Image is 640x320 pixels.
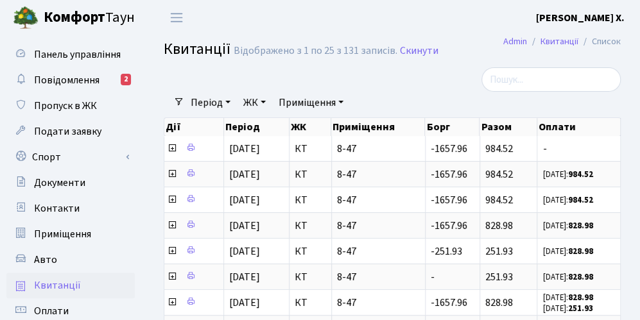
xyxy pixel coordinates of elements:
[34,278,81,292] span: Квитанції
[229,193,260,207] span: [DATE]
[481,67,621,92] input: Пошук...
[34,99,97,113] span: Пропуск в ЖК
[337,221,420,231] span: 8-47
[337,169,420,180] span: 8-47
[273,92,349,114] a: Приміщення
[567,303,592,314] b: 251.93
[542,194,592,206] small: [DATE]:
[6,247,135,273] a: Авто
[295,246,326,257] span: КТ
[229,244,260,258] span: [DATE]
[44,7,135,29] span: Таун
[541,35,578,48] a: Квитанції
[337,272,420,282] span: 8-47
[337,195,420,205] span: 8-47
[164,38,230,60] span: Квитанції
[337,298,420,308] span: 8-47
[400,45,438,57] a: Скинути
[480,118,537,136] th: Разом
[34,304,69,318] span: Оплати
[542,169,592,180] small: [DATE]:
[34,47,121,62] span: Панель управління
[536,11,625,25] b: [PERSON_NAME] Х.
[34,73,99,87] span: Повідомлення
[295,221,326,231] span: КТ
[542,292,592,303] small: [DATE]:
[567,220,592,232] b: 828.98
[34,227,91,241] span: Приміщення
[485,244,513,258] span: 251.93
[567,292,592,303] b: 828.98
[6,221,135,247] a: Приміщення
[567,246,592,257] b: 828.98
[6,119,135,144] a: Подати заявку
[6,93,135,119] a: Пропуск в ЖК
[484,28,640,55] nav: breadcrumb
[425,118,480,136] th: Борг
[290,118,332,136] th: ЖК
[229,270,260,284] span: [DATE]
[6,196,135,221] a: Контакти
[485,296,513,310] span: 828.98
[186,92,236,114] a: Період
[295,298,326,308] span: КТ
[537,118,621,136] th: Оплати
[485,270,513,284] span: 251.93
[6,273,135,298] a: Квитанції
[337,246,420,257] span: 8-47
[431,219,467,233] span: -1657.96
[431,167,467,181] span: -1657.96
[431,142,467,156] span: -1657.96
[542,303,592,314] small: [DATE]:
[542,220,592,232] small: [DATE]:
[34,201,80,215] span: Контакти
[485,167,513,181] span: 984.52
[234,45,397,57] div: Відображено з 1 по 25 з 131 записів.
[485,142,513,156] span: 984.52
[121,74,131,85] div: 2
[578,35,621,49] li: Список
[6,67,135,93] a: Повідомлення2
[229,142,260,156] span: [DATE]
[431,270,435,284] span: -
[13,5,39,31] img: logo.png
[567,169,592,180] b: 984.52
[224,118,290,136] th: Період
[6,170,135,196] a: Документи
[485,193,513,207] span: 984.52
[164,118,224,136] th: Дії
[542,246,592,257] small: [DATE]:
[238,92,271,114] a: ЖК
[542,271,592,283] small: [DATE]:
[295,272,326,282] span: КТ
[34,176,85,190] span: Документи
[44,7,105,28] b: Комфорт
[229,219,260,233] span: [DATE]
[295,144,326,154] span: КТ
[503,35,527,48] a: Admin
[567,271,592,283] b: 828.98
[229,167,260,181] span: [DATE]
[431,296,467,310] span: -1657.96
[337,144,420,154] span: 8-47
[567,194,592,206] b: 984.52
[331,118,425,136] th: Приміщення
[6,144,135,170] a: Спорт
[34,124,101,139] span: Подати заявку
[431,244,462,258] span: -251.93
[34,253,57,267] span: Авто
[536,10,625,26] a: [PERSON_NAME] Х.
[295,195,326,205] span: КТ
[6,42,135,67] a: Панель управління
[485,219,513,233] span: 828.98
[431,193,467,207] span: -1657.96
[229,296,260,310] span: [DATE]
[160,7,193,28] button: Переключити навігацію
[295,169,326,180] span: КТ
[542,144,615,154] span: -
